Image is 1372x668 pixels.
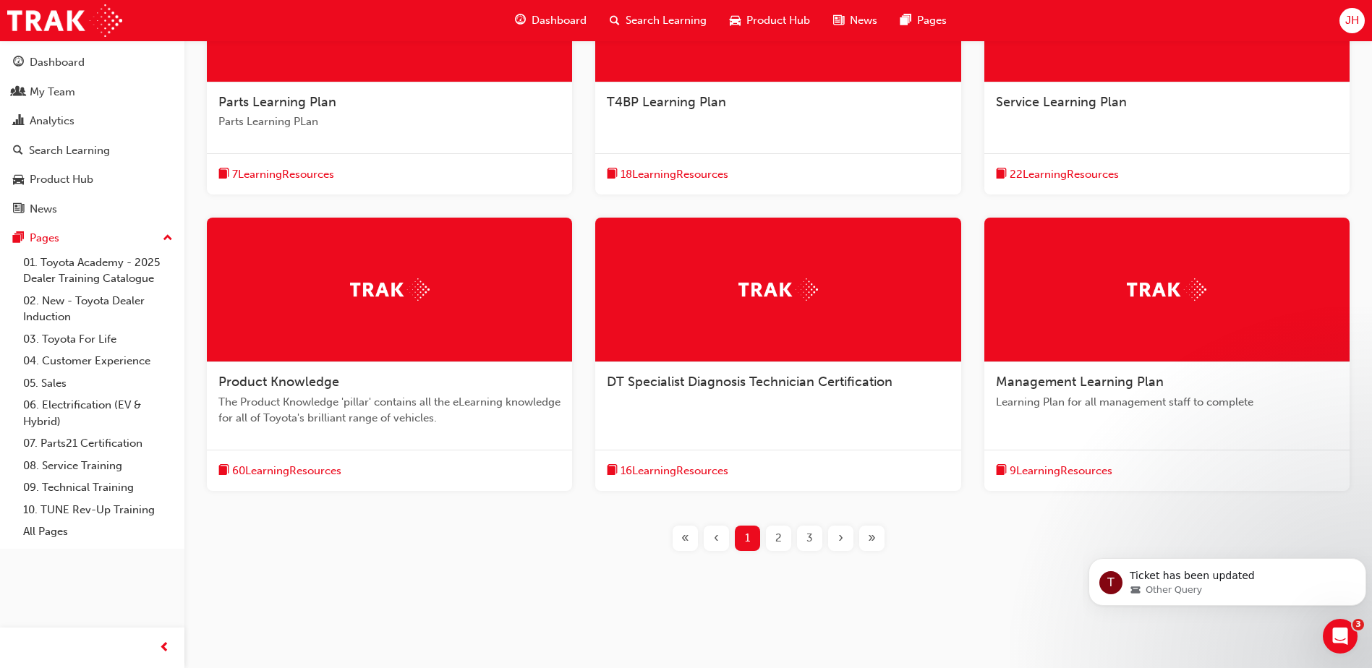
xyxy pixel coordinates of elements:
span: Dashboard [532,12,587,29]
a: 04. Customer Experience [17,350,179,372]
span: Management Learning Plan [996,374,1164,390]
a: Product Hub [6,166,179,193]
button: Pages [6,225,179,252]
button: First page [670,526,701,551]
span: 9 Learning Resources [1010,463,1112,479]
div: Analytics [30,113,74,129]
span: people-icon [13,86,24,99]
a: 09. Technical Training [17,476,179,499]
a: TrakDT Specialist Diagnosis Technician Certificationbook-icon16LearningResources [595,218,960,491]
span: book-icon [996,462,1007,480]
span: book-icon [218,462,229,480]
span: book-icon [996,166,1007,184]
div: Product Hub [30,171,93,188]
span: 1 [745,530,750,547]
div: Search Learning [29,142,110,159]
span: chart-icon [13,115,24,128]
span: JH [1345,12,1359,29]
span: book-icon [607,166,618,184]
span: › [838,530,843,547]
div: News [30,201,57,218]
span: 22 Learning Resources [1010,166,1119,183]
span: Service Learning Plan [996,94,1127,110]
button: book-icon7LearningResources [218,166,334,184]
button: book-icon16LearningResources [607,462,728,480]
button: Last page [856,526,887,551]
a: 08. Service Training [17,455,179,477]
span: search-icon [610,12,620,30]
span: Search Learning [626,12,707,29]
span: car-icon [13,174,24,187]
a: 06. Electrification (EV & Hybrid) [17,394,179,432]
span: search-icon [13,145,23,158]
a: TrakManagement Learning PlanLearning Plan for all management staff to completebook-icon9LearningR... [984,218,1350,491]
span: Product Hub [746,12,810,29]
button: DashboardMy TeamAnalyticsSearch LearningProduct HubNews [6,46,179,225]
span: ‹ [714,530,719,547]
a: 02. New - Toyota Dealer Induction [17,290,179,328]
span: T4BP Learning Plan [607,94,726,110]
a: 10. TUNE Rev-Up Training [17,499,179,521]
span: DT Specialist Diagnosis Technician Certification [607,374,892,390]
a: My Team [6,79,179,106]
a: 03. Toyota For Life [17,328,179,351]
span: 16 Learning Resources [621,463,728,479]
span: guage-icon [515,12,526,30]
span: 3 [1352,619,1364,630]
span: pages-icon [13,232,24,245]
img: Trak [350,278,430,301]
span: 60 Learning Resources [232,463,341,479]
a: TrakProduct KnowledgeThe Product Knowledge 'pillar' contains all the eLearning knowledge for all ... [207,218,572,491]
button: book-icon9LearningResources [996,462,1112,480]
span: book-icon [218,166,229,184]
span: » [868,530,876,547]
button: JH [1339,8,1365,33]
span: up-icon [163,229,173,248]
a: guage-iconDashboard [503,6,598,35]
div: Pages [30,230,59,247]
span: « [681,530,689,547]
span: 7 Learning Resources [232,166,334,183]
span: 18 Learning Resources [621,166,728,183]
a: car-iconProduct Hub [718,6,822,35]
a: 01. Toyota Academy - 2025 Dealer Training Catalogue [17,252,179,290]
span: Parts Learning PLan [218,114,561,130]
span: 2 [775,530,782,547]
a: News [6,196,179,223]
button: Page 1 [732,526,763,551]
span: prev-icon [159,639,170,657]
span: 3 [806,530,813,547]
a: 05. Sales [17,372,179,395]
a: Search Learning [6,137,179,164]
div: My Team [30,84,75,100]
button: Previous page [701,526,732,551]
span: The Product Knowledge 'pillar' contains all the eLearning knowledge for all of Toyota's brilliant... [218,394,561,427]
span: news-icon [833,12,844,30]
a: All Pages [17,521,179,543]
a: Analytics [6,108,179,134]
span: guage-icon [13,56,24,69]
img: Trak [738,278,818,301]
span: pages-icon [900,12,911,30]
a: 07. Parts21 Certification [17,432,179,455]
span: Learning Plan for all management staff to complete [996,394,1338,411]
span: car-icon [730,12,741,30]
button: book-icon60LearningResources [218,462,341,480]
a: news-iconNews [822,6,889,35]
span: Pages [917,12,947,29]
iframe: Intercom live chat [1323,619,1358,654]
span: News [850,12,877,29]
span: book-icon [607,462,618,480]
a: Dashboard [6,49,179,76]
img: Trak [7,4,122,37]
img: Trak [1127,278,1206,301]
button: book-icon22LearningResources [996,166,1119,184]
span: Product Knowledge [218,374,339,390]
span: Parts Learning Plan [218,94,336,110]
button: Page 2 [763,526,794,551]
